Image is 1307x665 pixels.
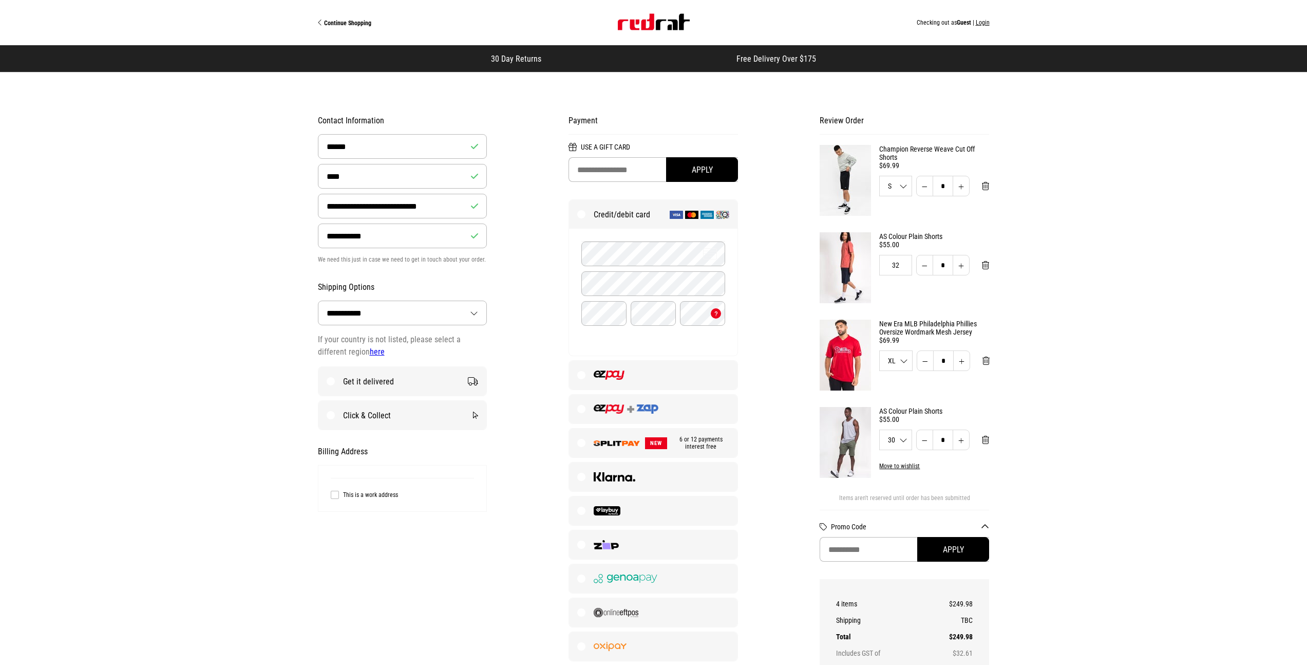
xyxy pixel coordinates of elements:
[820,407,871,478] img: AS Colour Plain Shorts
[736,54,816,64] span: Free Delivery Over $175
[569,116,738,135] h2: Payment
[670,211,683,219] img: Visa
[318,224,487,248] input: Phone
[594,506,620,515] img: Laybuy
[933,350,954,371] input: Quantity
[666,157,738,182] button: Apply
[318,367,487,396] label: Get it delivered
[925,612,973,629] td: TBC
[594,574,657,583] img: Genoapay
[820,116,989,135] h2: Review Order
[820,494,989,510] div: Items aren't reserved until order has been submitted
[836,596,925,612] th: 4 items
[974,255,997,275] button: Remove from cart
[933,255,953,275] input: Quantity
[973,19,974,26] span: |
[318,447,487,457] h2: Billing Address
[925,596,973,612] td: $249.98
[880,182,912,190] span: S
[925,629,973,645] td: $249.98
[933,430,953,450] input: Quantity
[318,116,487,126] h2: Contact Information
[594,472,635,482] img: Klarna
[879,161,989,170] div: $69.99
[953,430,970,450] button: Increase quantity
[879,145,989,161] a: Champion Reverse Weave Cut Off Shorts
[879,407,989,415] a: AS Colour Plain Shorts
[879,241,989,249] div: $55.00
[916,255,933,275] button: Decrease quantity
[716,211,729,219] img: Q Card
[933,176,953,196] input: Quantity
[957,19,971,26] span: Guest
[820,537,989,562] input: Promo Code
[879,415,989,423] div: $55.00
[318,134,487,159] input: First Name
[820,232,871,303] img: AS Colour Plain Shorts
[879,336,989,344] div: $69.99
[667,436,729,450] span: 6 or 12 payments interest free
[569,200,737,229] label: Credit/debit card
[318,301,487,325] select: Country
[645,437,667,449] span: NEW
[594,404,658,414] img: EZPAYANDZAP
[917,537,989,562] button: Apply
[685,211,698,219] img: Mastercard
[581,242,725,266] input: Card Number
[680,301,725,326] input: CVC
[491,54,541,64] span: 30 Day Returns
[871,463,920,470] button: Move to wishlist
[486,19,990,26] div: Checking out as
[594,440,640,446] img: SPLITPAY
[953,176,970,196] button: Increase quantity
[916,176,933,196] button: Decrease quantity
[820,145,871,216] img: Champion Reverse Weave Cut Off Shorts
[879,320,989,336] a: New Era MLB Philadelphia Phillies Oversize Wordmark Mesh Jersey
[836,645,925,661] th: Includes GST of
[324,20,371,27] span: Continue Shopping
[318,194,487,218] input: Email Address
[594,371,624,380] img: EZPAY
[976,19,990,26] button: Login
[618,14,690,30] img: Red Rat [Build]
[879,255,912,275] div: 32
[318,334,487,358] div: If your country is not listed, please select a different region
[880,436,912,444] span: 30
[581,301,627,326] input: Month (MM)
[916,430,933,450] button: Decrease quantity
[581,271,725,296] input: Name on Card
[318,401,487,430] label: Click & Collect
[631,301,676,326] input: Year (YY)
[974,176,997,196] button: Remove from cart
[925,645,973,661] td: $32.61
[820,320,871,391] img: New Era MLB Philadelphia Phillies Oversize Wordmark Mesh Jersey
[917,350,934,371] button: Decrease quantity
[831,523,989,531] button: Promo Code
[594,642,627,651] img: Oxipay
[594,540,619,549] img: Zip
[569,143,738,157] h2: Use a Gift Card
[836,629,925,645] th: Total
[594,608,638,617] img: Online EFTPOS
[318,19,486,27] a: Continue Shopping
[953,255,970,275] button: Increase quantity
[700,211,714,219] img: American Express
[370,347,385,357] a: here
[879,232,989,241] a: AS Colour Plain Shorts
[562,53,716,64] iframe: Customer reviews powered by Trustpilot
[880,357,912,364] span: XL
[953,350,970,371] button: Increase quantity
[318,253,487,266] p: We need this just in case we need to get in touch about your order.
[318,282,487,292] h2: Shipping Options
[711,308,721,319] button: What's a CVC?
[318,164,487,189] input: Last Name
[836,612,925,629] th: Shipping
[331,491,475,499] label: This is a work address
[974,430,997,450] button: Remove from cart
[974,350,998,371] button: Remove from cart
